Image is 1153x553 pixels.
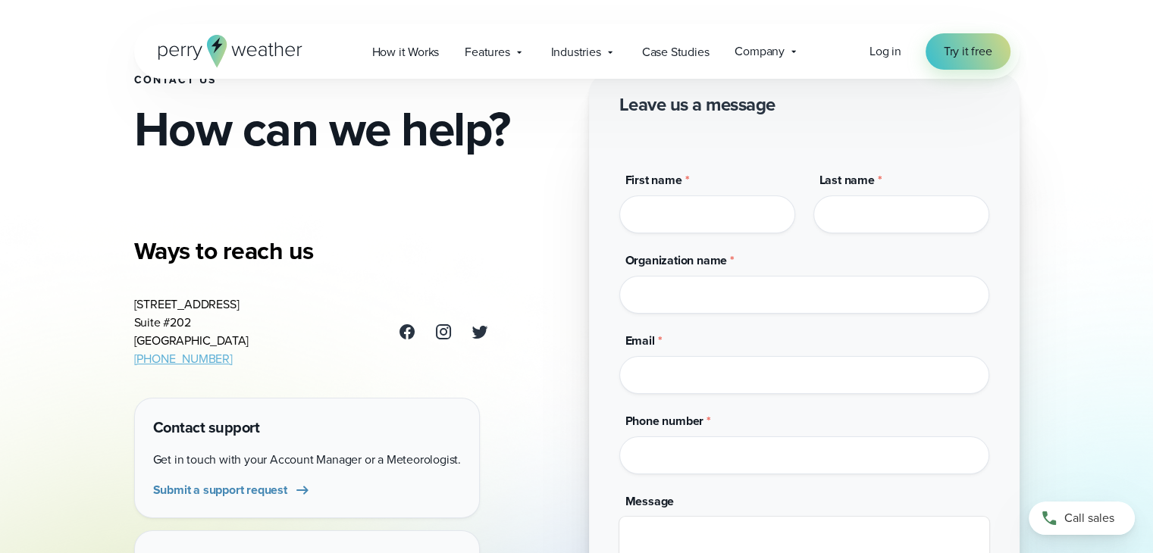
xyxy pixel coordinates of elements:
[551,43,601,61] span: Industries
[134,236,489,266] h3: Ways to reach us
[153,417,461,439] h4: Contact support
[735,42,785,61] span: Company
[134,350,233,367] a: [PHONE_NUMBER]
[869,42,901,60] span: Log in
[153,481,312,499] a: Submit a support request
[153,451,461,469] p: Get in touch with your Account Manager or a Meteorologist.
[869,42,901,61] a: Log in
[642,43,710,61] span: Case Studies
[819,171,875,189] span: Last name
[134,74,565,86] h1: Contact Us
[153,481,287,499] span: Submit a support request
[1064,509,1114,527] span: Call sales
[944,42,992,61] span: Try it free
[619,92,775,117] h2: Leave us a message
[625,171,682,189] span: First name
[625,252,728,269] span: Organization name
[1029,501,1135,535] a: Call sales
[372,43,440,61] span: How it Works
[134,295,249,368] address: [STREET_ADDRESS] Suite #202 [GEOGRAPHIC_DATA]
[625,332,655,349] span: Email
[359,36,453,67] a: How it Works
[926,33,1010,70] a: Try it free
[465,43,509,61] span: Features
[625,412,704,430] span: Phone number
[134,105,565,153] h2: How can we help?
[625,492,675,510] span: Message
[629,36,722,67] a: Case Studies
